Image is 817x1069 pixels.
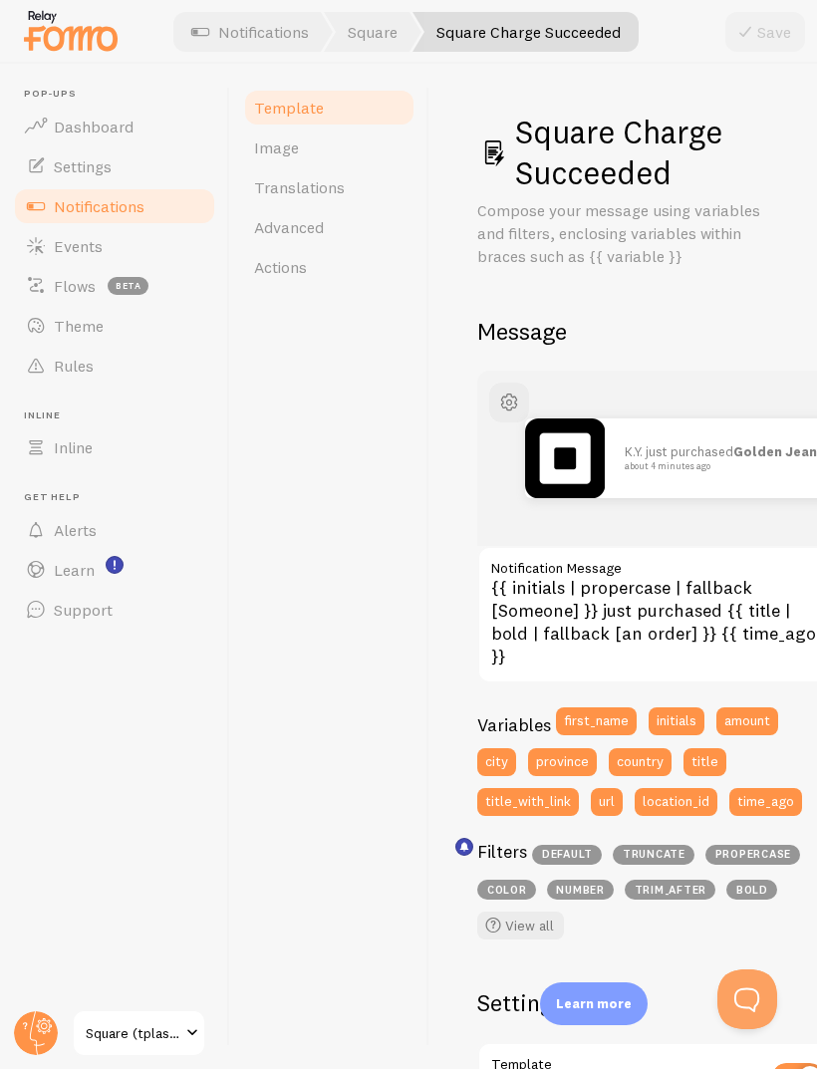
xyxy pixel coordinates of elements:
a: Actions [242,247,416,287]
a: Settings [12,146,217,186]
a: Dashboard [12,107,217,146]
a: Alerts [12,510,217,550]
span: Support [54,600,113,620]
button: title_with_link [477,788,579,816]
div: Learn more [540,982,648,1025]
a: Template [242,88,416,128]
span: default [532,845,602,865]
a: Flows beta [12,266,217,306]
button: location_id [635,788,717,816]
span: Inline [24,409,217,422]
a: Advanced [242,207,416,247]
a: Support [12,590,217,630]
h2: Message [477,316,769,347]
span: color [477,880,536,900]
a: Rules [12,346,217,386]
span: Events [54,236,103,256]
span: bold [726,880,777,900]
span: Advanced [254,217,324,237]
a: Events [12,226,217,266]
a: Notifications [12,186,217,226]
span: propercase [705,845,800,865]
button: amount [716,707,778,735]
button: country [609,748,672,776]
span: Image [254,137,299,157]
span: Actions [254,257,307,277]
button: initials [649,707,704,735]
span: Get Help [24,491,217,504]
a: Learn [12,550,217,590]
span: Dashboard [54,117,134,136]
a: Inline [12,427,217,467]
h3: Filters [477,840,527,863]
span: truncate [613,845,694,865]
svg: <p>Use filters like | propercase to change CITY to City in your templates</p> [455,838,473,856]
span: Pop-ups [24,88,217,101]
a: Translations [242,167,416,207]
span: Rules [54,356,94,376]
a: View all [477,912,564,939]
span: Inline [54,437,93,457]
span: beta [108,277,148,295]
img: Fomo [525,418,605,498]
span: Alerts [54,520,97,540]
span: Settings [54,156,112,176]
a: Image [242,128,416,167]
button: url [591,788,623,816]
span: Translations [254,177,345,197]
img: fomo-relay-logo-orange.svg [21,5,121,56]
span: trim_after [625,880,715,900]
button: title [683,748,726,776]
iframe: Help Scout Beacon - Open [717,969,777,1029]
span: Notifications [54,196,144,216]
p: Learn more [556,994,632,1013]
span: number [547,880,614,900]
span: Flows [54,276,96,296]
button: first_name [556,707,637,735]
button: province [528,748,597,776]
span: Template [254,98,324,118]
svg: <p>Watch New Feature Tutorials!</p> [106,556,124,574]
h1: Square Charge Succeeded [477,112,769,193]
span: Learn [54,560,95,580]
button: time_ago [729,788,802,816]
span: Square (tplashsupply) [86,1021,180,1045]
h3: Variables [477,713,551,736]
button: city [477,748,516,776]
p: Compose your message using variables and filters, enclosing variables within braces such as {{ va... [477,199,769,268]
a: Theme [12,306,217,346]
span: Theme [54,316,104,336]
a: Square (tplashsupply) [72,1009,206,1057]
